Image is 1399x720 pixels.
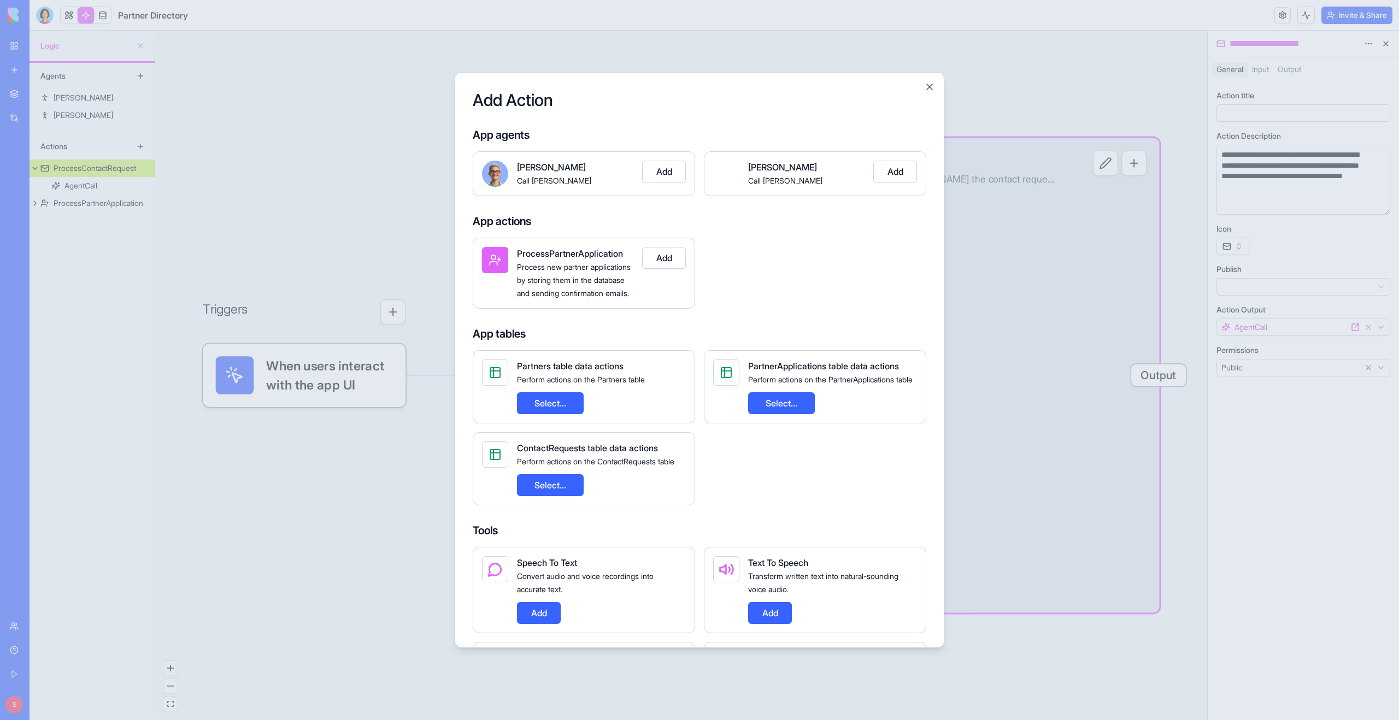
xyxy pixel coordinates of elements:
span: ContactRequests table data actions [517,442,658,453]
span: Call [PERSON_NAME] [748,176,822,185]
button: Add [642,247,686,269]
h2: Add Action [473,90,926,110]
span: Text To Speech [748,557,808,568]
span: [PERSON_NAME] [748,162,817,173]
button: Add [642,161,686,182]
h4: App agents [473,127,926,143]
span: Perform actions on the PartnerApplications table [748,375,913,384]
button: Select... [517,474,584,496]
span: Transform written text into natural-sounding voice audio. [748,571,898,594]
button: Select... [517,392,584,414]
span: Perform actions on the ContactRequests table [517,457,674,466]
span: Convert audio and voice recordings into accurate text. [517,571,654,594]
span: [PERSON_NAME] [517,162,586,173]
h4: App tables [473,326,926,341]
button: Add [748,602,792,624]
button: Select... [748,392,815,414]
h4: App actions [473,214,926,229]
span: Speech To Text [517,557,577,568]
span: Process new partner applications by storing them in the database and sending confirmation emails. [517,262,631,298]
span: Perform actions on the Partners table [517,375,645,384]
span: Partners table data actions [517,361,624,371]
span: PartnerApplications table data actions [748,361,899,371]
button: Add [873,161,917,182]
span: Call [PERSON_NAME] [517,176,591,185]
button: Add [517,602,561,624]
h4: Tools [473,523,926,538]
span: ProcessPartnerApplication [517,248,623,259]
